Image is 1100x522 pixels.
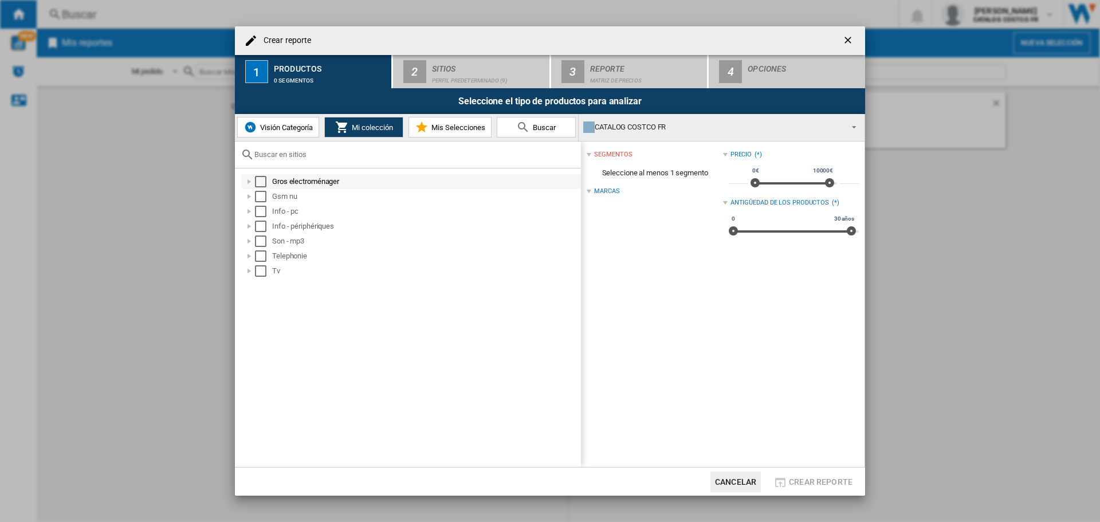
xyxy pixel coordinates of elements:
div: Tv [272,265,579,277]
button: Mis Selecciones [408,117,492,138]
button: getI18NText('BUTTONS.CLOSE_DIALOG') [838,29,861,52]
div: Gros electroménager [272,176,579,187]
button: 4 Opciones [709,55,865,88]
div: Sitios [432,60,545,72]
div: Info - périphériques [272,221,579,232]
div: Perfil predeterminado (9) [432,72,545,84]
button: Visión Categoría [237,117,319,138]
md-checkbox: Select [255,265,272,277]
ng-md-icon: getI18NText('BUTTONS.CLOSE_DIALOG') [842,34,856,48]
div: Telephonie [272,250,579,262]
md-checkbox: Select [255,176,272,187]
button: Buscar [497,117,576,138]
md-checkbox: Select [255,236,272,247]
div: Son - mp3 [272,236,579,247]
div: Precio [730,150,752,159]
md-checkbox: Select [255,250,272,262]
div: Seleccione el tipo de productos para analizar [235,88,865,114]
button: Cancelar [710,472,761,492]
div: CATALOG COSTCO FR [583,119,842,135]
button: 1 Productos 0 segmentos [235,55,392,88]
span: 10000€ [811,166,835,175]
div: Antigüedad de los productos [730,198,829,207]
span: Seleccione al menos 1 segmento [587,162,722,184]
div: 1 [245,60,268,83]
span: Mi colección [349,123,393,132]
div: 2 [403,60,426,83]
input: Buscar en sitios [254,150,575,159]
div: Reporte [590,60,703,72]
span: 30 años [832,214,856,223]
span: 0€ [751,166,761,175]
span: Crear reporte [789,477,852,486]
img: wiser-icon-blue.png [243,120,257,134]
div: 3 [561,60,584,83]
div: 0 segmentos [274,72,387,84]
span: 0 [730,214,737,223]
div: Info - pc [272,206,579,217]
div: segmentos [594,150,632,159]
div: Gsm nu [272,191,579,202]
md-checkbox: Select [255,206,272,217]
div: 4 [719,60,742,83]
md-checkbox: Select [255,191,272,202]
h4: Crear reporte [258,35,311,46]
span: Visión Categoría [257,123,313,132]
span: Mis Selecciones [429,123,485,132]
md-checkbox: Select [255,221,272,232]
div: Matriz de precios [590,72,703,84]
span: Buscar [530,123,556,132]
button: 2 Sitios Perfil predeterminado (9) [393,55,551,88]
button: Mi colección [324,117,403,138]
button: Crear reporte [770,472,856,492]
button: 3 Reporte Matriz de precios [551,55,709,88]
div: Marcas [594,187,619,196]
div: Productos [274,60,387,72]
div: Opciones [748,60,861,72]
